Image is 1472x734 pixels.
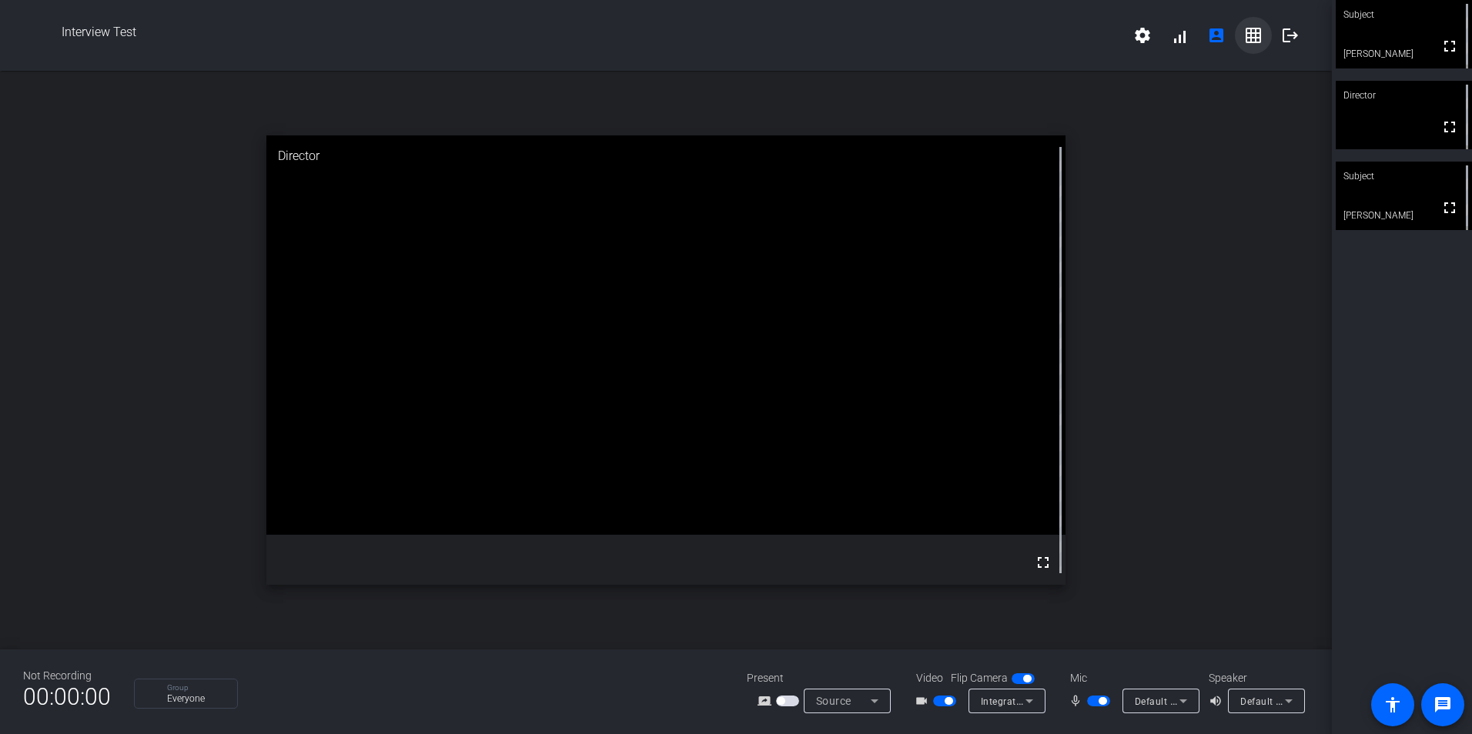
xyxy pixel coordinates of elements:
mat-icon: volume_up [1209,692,1227,710]
p: Everyone [167,694,229,703]
mat-icon: settings [1133,26,1152,45]
mat-icon: mic_none [1069,692,1087,710]
mat-icon: fullscreen [1440,199,1459,217]
mat-icon: fullscreen [1034,553,1052,572]
mat-icon: fullscreen [1440,118,1459,136]
mat-icon: account_box [1207,26,1226,45]
span: 00:00:00 [23,678,111,716]
mat-icon: logout [1281,26,1300,45]
mat-icon: screen_share_outline [758,692,776,710]
div: Present [747,670,901,686]
mat-icon: grid_on [1244,26,1263,45]
div: Director [1336,81,1472,110]
div: Subject [1336,162,1472,191]
span: Default - Speakers (2- Senary Audio) [1240,695,1403,707]
img: Chat Icon [142,685,160,703]
span: Video [916,670,943,686]
p: Group [167,684,229,692]
span: Integrated Camera (04f2:b7b9) [981,695,1122,707]
span: Interview Test [153,17,1124,54]
div: Speaker [1209,670,1301,686]
span: Flip Camera [951,670,1008,686]
div: Not Recording [23,668,111,684]
span: Source [816,695,851,707]
div: Mic [1055,670,1209,686]
div: Director [266,135,1066,177]
mat-icon: videocam_outline [915,692,933,710]
button: signal_cellular_alt [1161,17,1198,54]
img: white-gradient.svg [31,17,153,44]
mat-icon: fullscreen [1440,37,1459,55]
mat-icon: accessibility [1383,696,1402,714]
mat-icon: message [1434,696,1452,714]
